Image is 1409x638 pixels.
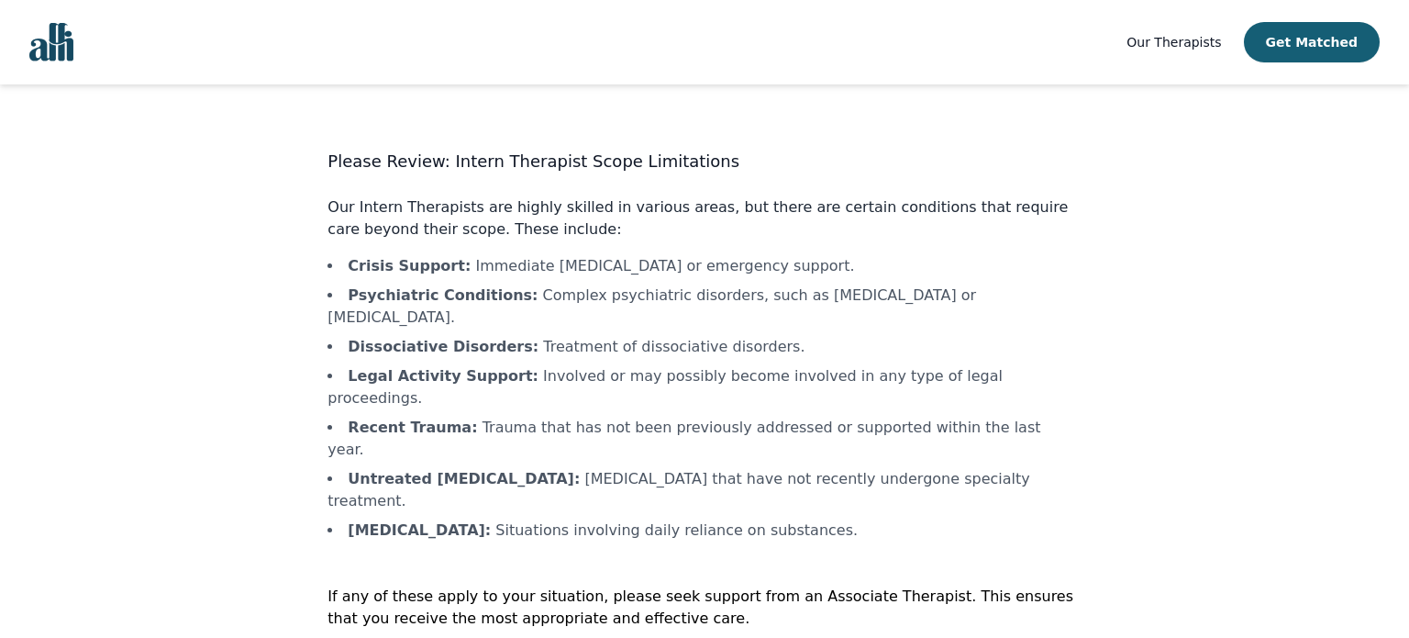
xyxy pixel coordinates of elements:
[348,257,471,274] b: Crisis Support :
[327,520,1081,542] li: Situations involving daily reliance on substances.
[348,338,538,355] b: Dissociative Disorders :
[1126,35,1221,50] span: Our Therapists
[327,417,1081,461] li: Trauma that has not been previously addressed or supported within the last year.
[29,23,73,62] img: alli logo
[1244,22,1380,62] button: Get Matched
[327,336,1081,358] li: Treatment of dissociative disorders.
[348,419,477,436] b: Recent Trauma :
[348,470,580,487] b: Untreated [MEDICAL_DATA] :
[348,521,491,539] b: [MEDICAL_DATA] :
[1126,31,1221,53] a: Our Therapists
[327,586,1081,630] p: If any of these apply to your situation, please seek support from an Associate Therapist. This en...
[327,255,1081,277] li: Immediate [MEDICAL_DATA] or emergency support.
[348,286,538,304] b: Psychiatric Conditions :
[327,196,1081,241] p: Our Intern Therapists are highly skilled in various areas, but there are certain conditions that ...
[327,149,1081,174] h3: Please Review: Intern Therapist Scope Limitations
[348,367,538,385] b: Legal Activity Support :
[327,365,1081,409] li: Involved or may possibly become involved in any type of legal proceedings.
[327,285,1081,329] li: Complex psychiatric disorders, such as [MEDICAL_DATA] or [MEDICAL_DATA].
[327,468,1081,512] li: [MEDICAL_DATA] that have not recently undergone specialty treatment.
